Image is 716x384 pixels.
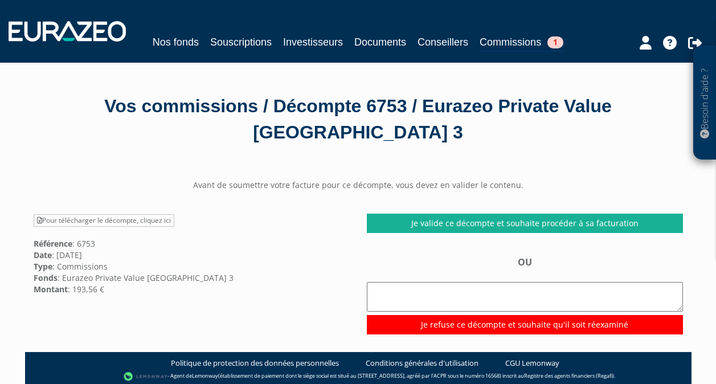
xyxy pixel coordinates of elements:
[153,34,199,50] a: Nos fonds
[25,214,358,295] div: : 6753 : [DATE] : Commissions : Eurazeo Private Value [GEOGRAPHIC_DATA] 3 : 193,56 €
[480,34,563,52] a: Commissions1
[34,238,72,249] strong: Référence
[367,315,683,334] input: Je refuse ce décompte et souhaite qu'il soit réexaminé
[524,372,614,379] a: Registre des agents financiers (Regafi)
[283,34,343,50] a: Investisseurs
[34,93,683,145] div: Vos commissions / Décompte 6753 / Eurazeo Private Value [GEOGRAPHIC_DATA] 3
[210,34,272,50] a: Souscriptions
[124,371,167,382] img: logo-lemonway.png
[34,250,52,260] strong: Date
[171,358,339,369] a: Politique de protection des données personnelles
[366,358,478,369] a: Conditions générales d'utilisation
[354,34,406,50] a: Documents
[34,214,174,227] a: Pour télécharger le décompte, cliquez ici
[192,372,218,379] a: Lemonway
[34,284,68,295] strong: Montant
[367,214,683,233] a: Je valide ce décompte et souhaite procéder à sa facturation
[25,179,692,191] center: Avant de soumettre votre facture pour ce décompte, vous devez en valider le contenu.
[418,34,468,50] a: Conseillers
[36,371,680,382] div: - Agent de (établissement de paiement dont le siège social est situé au [STREET_ADDRESS], agréé p...
[547,36,563,48] span: 1
[698,52,711,154] p: Besoin d'aide ?
[505,358,559,369] a: CGU Lemonway
[9,21,126,42] img: 1732889491-logotype_eurazeo_blanc_rvb.png
[367,256,683,334] div: OU
[34,261,52,272] strong: Type
[34,272,58,283] strong: Fonds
